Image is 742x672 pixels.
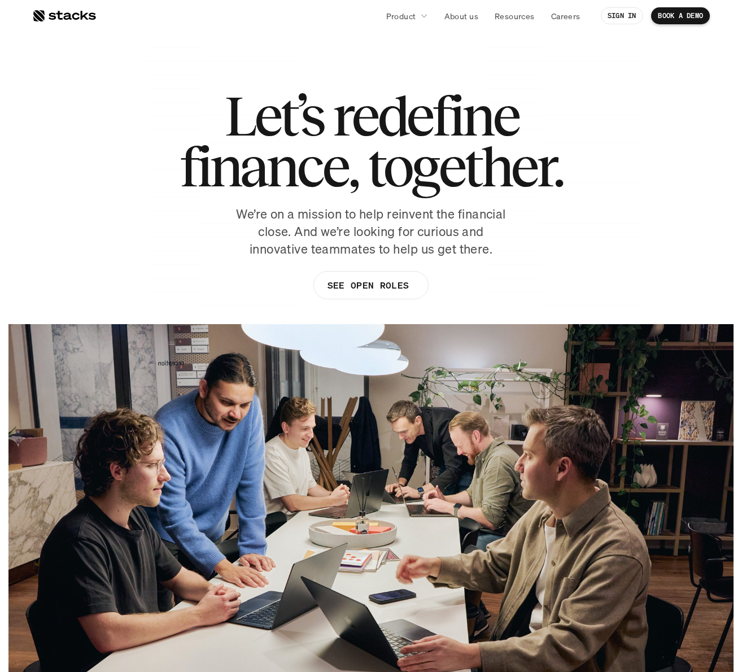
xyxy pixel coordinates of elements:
p: SIGN IN [608,12,636,20]
p: About us [444,10,478,22]
a: About us [438,6,485,26]
p: Product [386,10,416,22]
h1: Let’s redefine finance, together. [180,90,562,192]
a: Careers [544,6,587,26]
p: We’re on a mission to help reinvent the financial close. And we’re looking for curious and innova... [230,206,512,258]
a: BOOK A DEMO [651,7,710,24]
p: SEE OPEN ROLES [328,277,409,294]
a: SIGN IN [601,7,643,24]
a: Resources [488,6,542,26]
a: SEE OPEN ROLES [313,271,429,299]
p: BOOK A DEMO [658,12,703,20]
p: Careers [551,10,580,22]
p: Resources [495,10,535,22]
